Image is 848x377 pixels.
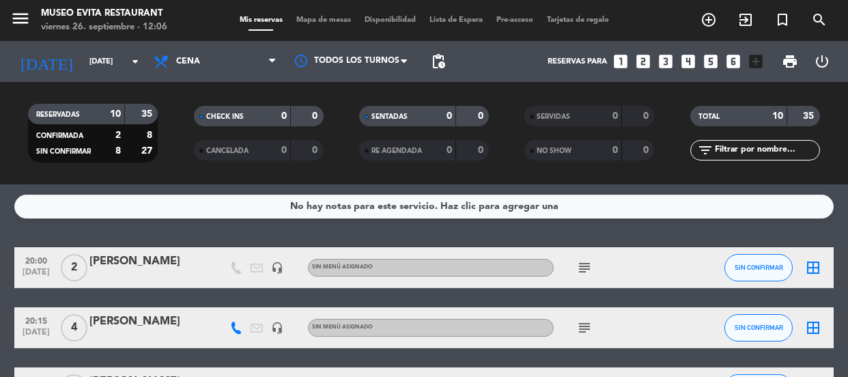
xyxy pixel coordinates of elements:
[774,12,791,28] i: turned_in_not
[312,324,373,330] span: Sin menú asignado
[423,16,490,24] span: Lista de Espera
[702,53,720,70] i: looks_5
[643,145,651,155] strong: 0
[10,8,31,29] i: menu
[127,53,143,70] i: arrow_drop_down
[61,254,87,281] span: 2
[643,111,651,121] strong: 0
[724,53,742,70] i: looks_6
[89,253,206,270] div: [PERSON_NAME]
[782,53,798,70] span: print
[724,314,793,341] button: SIN CONFIRMAR
[271,262,283,274] i: headset_mic
[806,41,838,82] div: LOG OUT
[10,46,83,76] i: [DATE]
[358,16,423,24] span: Disponibilidad
[141,146,155,156] strong: 27
[478,145,486,155] strong: 0
[697,142,713,158] i: filter_list
[312,111,320,121] strong: 0
[803,111,817,121] strong: 35
[312,145,320,155] strong: 0
[713,143,819,158] input: Filtrar por nombre...
[430,53,447,70] span: pending_actions
[447,145,452,155] strong: 0
[679,53,697,70] i: looks_4
[41,20,167,34] div: viernes 26. septiembre - 12:06
[19,252,53,268] span: 20:00
[490,16,540,24] span: Pre-acceso
[89,313,206,331] div: [PERSON_NAME]
[811,12,828,28] i: search
[19,312,53,328] span: 20:15
[206,148,249,154] span: CANCELADA
[737,12,754,28] i: exit_to_app
[271,322,283,334] i: headset_mic
[478,111,486,121] strong: 0
[115,146,121,156] strong: 8
[612,145,618,155] strong: 0
[657,53,675,70] i: looks_3
[312,264,373,270] span: Sin menú asignado
[576,320,593,336] i: subject
[176,57,200,66] span: Cena
[36,132,83,139] span: CONFIRMADA
[147,130,155,140] strong: 8
[735,264,783,271] span: SIN CONFIRMAR
[371,113,408,120] span: SENTADAS
[110,109,121,119] strong: 10
[612,111,618,121] strong: 0
[19,268,53,283] span: [DATE]
[772,111,783,121] strong: 10
[289,16,358,24] span: Mapa de mesas
[371,148,422,154] span: RE AGENDADA
[141,109,155,119] strong: 35
[701,12,717,28] i: add_circle_outline
[10,8,31,33] button: menu
[540,16,616,24] span: Tarjetas de regalo
[805,320,821,336] i: border_all
[537,113,570,120] span: SERVIDAS
[281,111,287,121] strong: 0
[41,7,167,20] div: Museo Evita Restaurant
[548,57,607,66] span: Reservas para
[281,145,287,155] strong: 0
[576,260,593,276] i: subject
[290,199,559,214] div: No hay notas para este servicio. Haz clic para agregar una
[612,53,630,70] i: looks_one
[206,113,244,120] span: CHECK INS
[36,111,80,118] span: RESERVADAS
[814,53,830,70] i: power_settings_new
[19,328,53,344] span: [DATE]
[747,53,765,70] i: add_box
[634,53,652,70] i: looks_two
[36,148,91,155] span: SIN CONFIRMAR
[698,113,720,120] span: TOTAL
[805,260,821,276] i: border_all
[61,314,87,341] span: 4
[115,130,121,140] strong: 2
[735,324,783,331] span: SIN CONFIRMAR
[447,111,452,121] strong: 0
[724,254,793,281] button: SIN CONFIRMAR
[537,148,571,154] span: NO SHOW
[233,16,289,24] span: Mis reservas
